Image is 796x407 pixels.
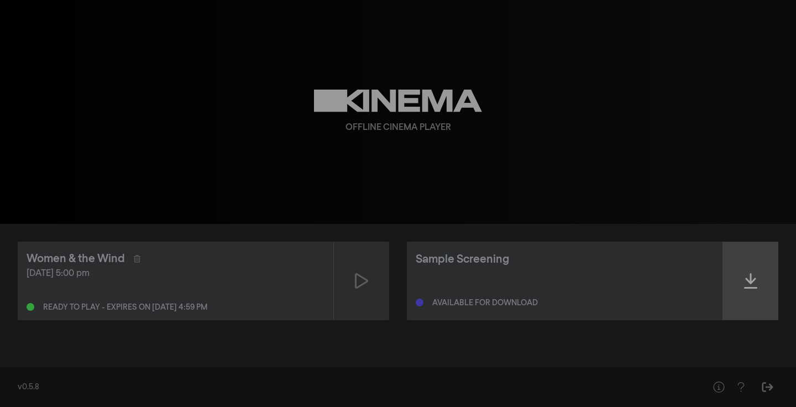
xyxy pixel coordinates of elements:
[756,376,778,398] button: Sign Out
[27,267,324,280] div: [DATE] 5:00 pm
[708,376,730,398] button: Help
[43,304,207,311] div: Ready to play - expires on [DATE] 4:59 pm
[432,299,538,307] div: Available for download
[345,121,451,134] div: Offline Cinema Player
[730,376,752,398] button: Help
[416,251,509,268] div: Sample Screening
[27,251,125,267] div: Women & the Wind
[18,382,685,393] div: v0.5.8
